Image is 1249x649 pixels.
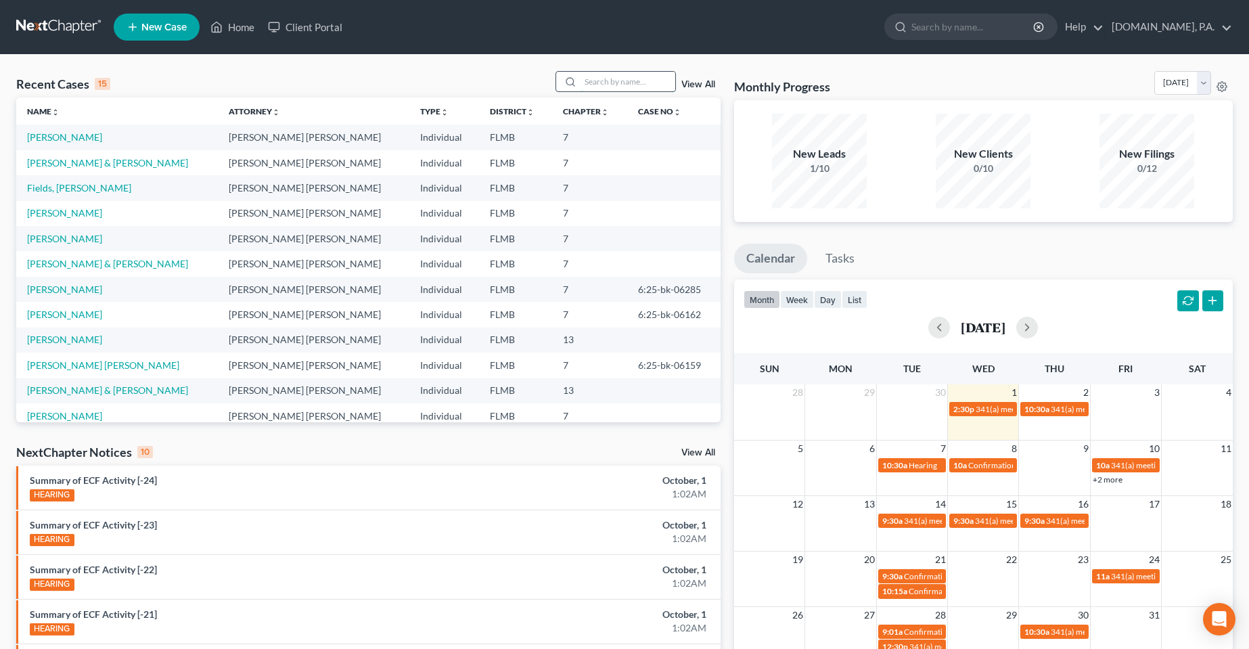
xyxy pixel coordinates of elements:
[1010,441,1018,457] span: 8
[976,404,1029,414] span: 341(a) meeting
[1024,404,1049,414] span: 10:30a
[27,131,102,143] a: [PERSON_NAME]
[627,302,721,327] td: 6:25-bk-06162
[1096,460,1110,470] span: 10a
[1203,603,1235,635] div: Open Intercom Messenger
[911,14,1035,39] input: Search by name...
[27,334,102,345] a: [PERSON_NAME]
[27,233,102,244] a: [PERSON_NAME]
[409,125,480,150] td: Individual
[526,108,535,116] i: unfold_more
[863,384,876,401] span: 29
[638,106,681,116] a: Case Nounfold_more
[975,516,1028,526] span: 341(a) meeting
[791,384,804,401] span: 28
[909,460,937,470] span: Hearing
[1111,571,1164,581] span: 341(a) meeting
[16,444,153,460] div: NextChapter Notices
[552,378,627,403] td: 13
[409,403,480,428] td: Individual
[904,627,980,637] span: Confirmation hearing
[1099,146,1194,162] div: New Filings
[1076,496,1090,512] span: 16
[934,384,947,401] span: 30
[218,226,409,251] td: [PERSON_NAME] [PERSON_NAME]
[552,251,627,276] td: 7
[479,277,552,302] td: FLMB
[218,251,409,276] td: [PERSON_NAME] [PERSON_NAME]
[882,460,907,470] span: 10:30a
[1051,627,1104,637] span: 341(a) meeting
[30,564,157,575] a: Summary of ECF Activity [-22]
[552,277,627,302] td: 7
[440,108,449,116] i: unfold_more
[791,607,804,623] span: 26
[961,320,1005,334] h2: [DATE]
[479,353,552,378] td: FLMB
[1189,363,1206,374] span: Sat
[1082,441,1090,457] span: 9
[1096,571,1110,581] span: 11a
[627,277,721,302] td: 6:25-bk-06285
[490,487,706,501] div: 1:02AM
[1225,384,1233,401] span: 4
[882,571,903,581] span: 9:30a
[261,15,349,39] a: Client Portal
[842,290,867,309] button: list
[772,146,867,162] div: New Leads
[218,353,409,378] td: [PERSON_NAME] [PERSON_NAME]
[863,607,876,623] span: 27
[95,78,110,90] div: 15
[409,251,480,276] td: Individual
[27,207,102,219] a: [PERSON_NAME]
[490,608,706,621] div: October, 1
[479,378,552,403] td: FLMB
[272,108,280,116] i: unfold_more
[27,258,188,269] a: [PERSON_NAME] & [PERSON_NAME]
[934,552,947,568] span: 21
[1051,404,1104,414] span: 341(a) meeting
[601,108,609,116] i: unfold_more
[681,80,715,89] a: View All
[409,353,480,378] td: Individual
[490,577,706,590] div: 1:02AM
[882,586,907,596] span: 10:15a
[1153,384,1161,401] span: 3
[218,125,409,150] td: [PERSON_NAME] [PERSON_NAME]
[552,226,627,251] td: 7
[563,106,609,116] a: Chapterunfold_more
[673,108,681,116] i: unfold_more
[1045,363,1064,374] span: Thu
[939,441,947,457] span: 7
[141,22,187,32] span: New Case
[16,76,110,92] div: Recent Cases
[1105,15,1232,39] a: [DOMAIN_NAME], P.A.
[479,328,552,353] td: FLMB
[1076,607,1090,623] span: 30
[934,496,947,512] span: 14
[1076,552,1090,568] span: 23
[479,150,552,175] td: FLMB
[1219,496,1233,512] span: 18
[218,201,409,226] td: [PERSON_NAME] [PERSON_NAME]
[936,146,1030,162] div: New Clients
[479,302,552,327] td: FLMB
[409,277,480,302] td: Individual
[791,496,804,512] span: 12
[490,621,706,635] div: 1:02AM
[882,516,903,526] span: 9:30a
[681,448,715,457] a: View All
[1099,162,1194,175] div: 0/12
[229,106,280,116] a: Attorneyunfold_more
[218,403,409,428] td: [PERSON_NAME] [PERSON_NAME]
[813,244,867,273] a: Tasks
[479,403,552,428] td: FLMB
[552,125,627,150] td: 7
[490,474,706,487] div: October, 1
[552,302,627,327] td: 7
[734,79,830,95] h3: Monthly Progress
[1148,552,1161,568] span: 24
[552,175,627,200] td: 7
[627,353,721,378] td: 6:25-bk-06159
[409,302,480,327] td: Individual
